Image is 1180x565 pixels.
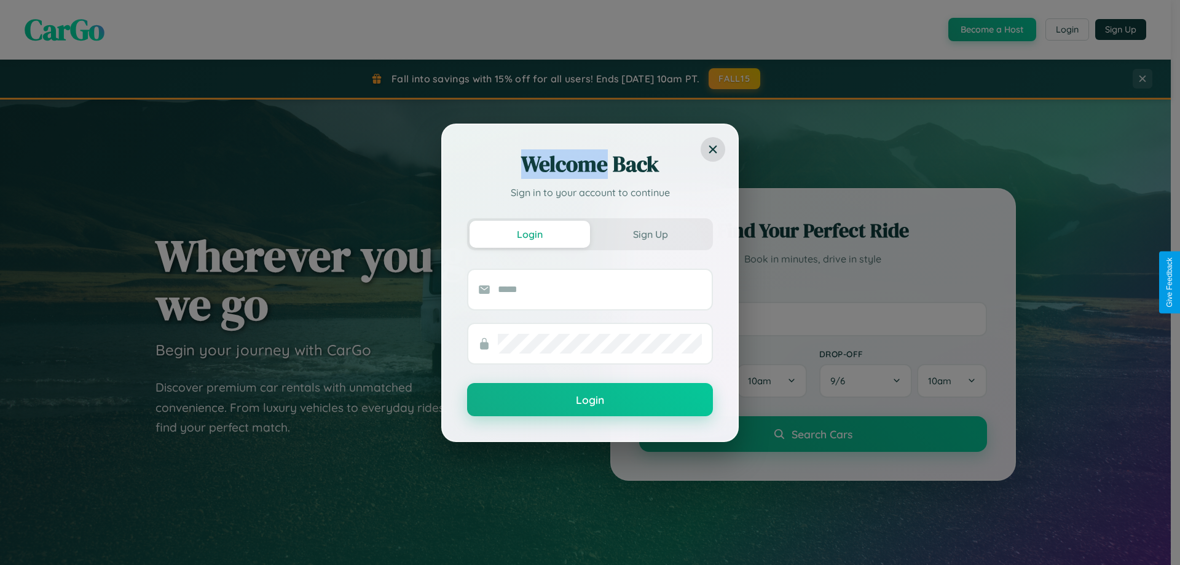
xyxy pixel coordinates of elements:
[470,221,590,248] button: Login
[590,221,710,248] button: Sign Up
[1165,258,1174,307] div: Give Feedback
[467,383,713,416] button: Login
[467,185,713,200] p: Sign in to your account to continue
[467,149,713,179] h2: Welcome Back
